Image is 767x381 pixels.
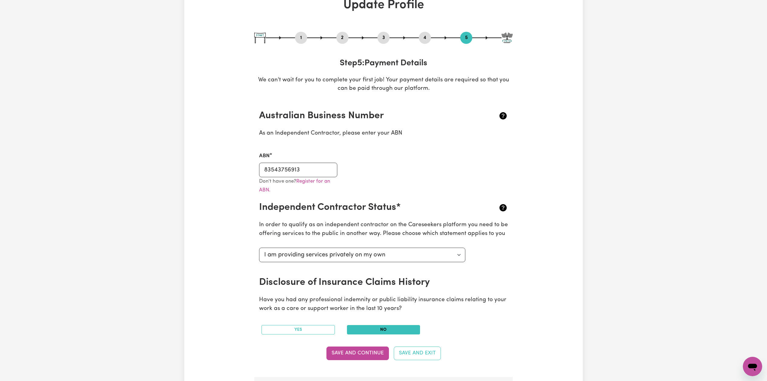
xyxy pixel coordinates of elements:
[259,202,467,213] h2: Independent Contractor Status*
[259,110,467,122] h2: Australian Business Number
[259,129,508,138] p: As an Independent Contractor, please enter your ABN
[419,34,431,42] button: Go to step 4
[347,325,420,334] button: No
[394,347,441,360] button: Save and Exit
[259,152,270,160] label: ABN
[336,34,348,42] button: Go to step 2
[254,76,513,93] p: We can't wait for you to complete your first job! Your payment details are required so that you c...
[259,179,330,193] small: Don't have one?
[259,163,337,177] input: e.g. 51 824 753 556
[254,58,513,69] h3: Step 5 : Payment Details
[743,357,762,376] iframe: Button to launch messaging window
[259,179,330,193] a: Register for an ABN.
[259,221,508,238] p: In order to qualify as an independent contractor on the Careseekers platform you need to be offer...
[262,325,335,334] button: Yes
[259,296,508,313] p: Have you had any professional indemnity or public liability insurance claims relating to your wor...
[259,277,467,288] h2: Disclosure of Insurance Claims History
[460,34,472,42] button: Go to step 5
[326,347,389,360] button: Save and Continue
[295,34,307,42] button: Go to step 1
[377,34,390,42] button: Go to step 3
